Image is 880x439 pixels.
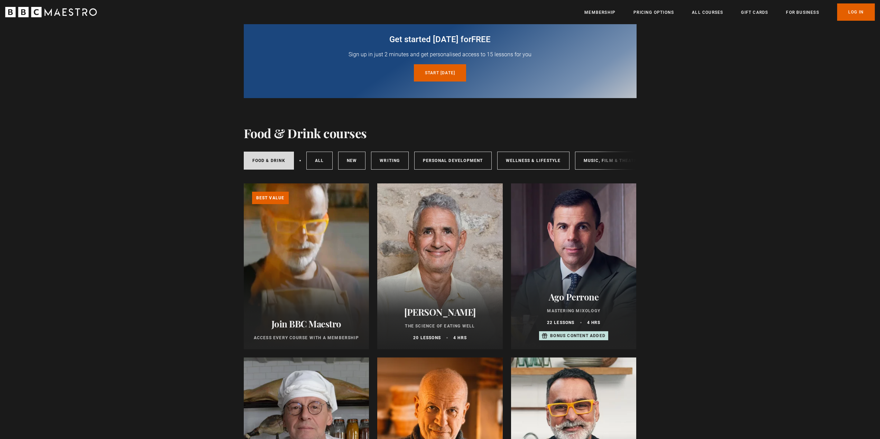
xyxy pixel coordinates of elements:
a: All [306,152,333,170]
nav: Primary [584,3,875,21]
p: 20 lessons [413,335,441,341]
p: Best value [252,192,289,204]
a: Membership [584,9,615,16]
h2: Get started [DATE] for [260,34,620,45]
p: The Science of Eating Well [386,323,494,329]
p: Mastering Mixology [519,308,628,314]
p: Sign up in just 2 minutes and get personalised access to 15 lessons for you [260,50,620,59]
a: Log In [837,3,875,21]
h2: Ago Perrone [519,292,628,302]
h1: Food & Drink courses [244,126,367,140]
a: Wellness & Lifestyle [497,152,569,170]
a: New [338,152,366,170]
a: For business [786,9,819,16]
a: Writing [371,152,408,170]
h2: [PERSON_NAME] [386,307,494,317]
a: All Courses [692,9,723,16]
a: Pricing Options [633,9,674,16]
a: Music, Film & Theatre [575,152,649,170]
svg: BBC Maestro [5,7,97,17]
a: Start [DATE] [414,64,466,82]
p: Bonus content added [550,333,605,339]
p: 4 hrs [587,319,601,326]
a: Ago Perrone Mastering Mixology 22 lessons 4 hrs Bonus content added [511,183,637,349]
p: 4 hrs [453,335,467,341]
a: [PERSON_NAME] The Science of Eating Well 20 lessons 4 hrs [377,183,503,349]
span: free [471,35,491,44]
a: Personal Development [414,152,492,170]
p: 22 lessons [547,319,575,326]
a: Food & Drink [244,152,294,170]
a: Gift Cards [741,9,768,16]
